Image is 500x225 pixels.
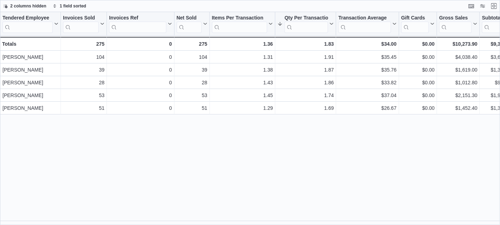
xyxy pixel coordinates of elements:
[109,15,166,33] div: Invoices Ref
[0,2,49,10] button: 2 columns hidden
[401,104,435,112] div: $0.00
[63,104,104,112] div: 51
[401,15,435,33] button: Gift Cards
[177,15,202,33] div: Net Sold
[439,15,477,33] button: Gross Sales
[109,78,172,87] div: 0
[63,53,104,61] div: 104
[277,53,334,61] div: 1.91
[212,66,273,74] div: 1.38
[2,15,58,33] button: Tendered Employee
[109,91,172,100] div: 0
[285,15,328,33] div: Qty Per Transaction
[212,91,273,100] div: 1.45
[177,15,207,33] button: Net Sold
[285,15,328,22] div: Qty Per Transaction
[490,2,498,10] button: Exit fullscreen
[212,40,273,48] div: 1.36
[401,91,435,100] div: $0.00
[338,15,391,33] div: Transaction Average
[177,104,207,112] div: 51
[109,66,172,74] div: 0
[177,66,207,74] div: 39
[212,78,273,87] div: 1.43
[338,40,396,48] div: $34.00
[109,104,172,112] div: 0
[338,53,396,61] div: $35.45
[277,66,334,74] div: 1.87
[439,78,477,87] div: $1,012.80
[2,91,58,100] div: [PERSON_NAME]
[467,2,476,10] button: Keyboard shortcuts
[109,53,172,61] div: 0
[212,104,273,112] div: 1.29
[277,40,334,48] div: 1.83
[177,78,207,87] div: 28
[277,91,334,100] div: 1.74
[439,66,477,74] div: $1,619.00
[177,15,202,22] div: Net Sold
[478,2,487,10] button: Display options
[277,15,334,33] button: Qty Per Transaction
[439,15,472,33] div: Gross Sales
[2,104,58,112] div: [PERSON_NAME]
[212,15,268,33] div: Items Per Transaction
[212,15,273,33] button: Items Per Transaction
[2,66,58,74] div: [PERSON_NAME]
[63,15,99,22] div: Invoices Sold
[2,53,58,61] div: [PERSON_NAME]
[60,3,86,9] span: 1 field sorted
[338,15,396,33] button: Transaction Average
[439,40,477,48] div: $10,273.90
[338,15,391,22] div: Transaction Average
[338,78,396,87] div: $33.82
[401,53,435,61] div: $0.00
[277,104,334,112] div: 1.69
[177,91,207,100] div: 53
[439,53,477,61] div: $4,038.40
[401,40,435,48] div: $0.00
[109,15,172,33] button: Invoices Ref
[63,78,104,87] div: 28
[63,66,104,74] div: 39
[439,15,472,22] div: Gross Sales
[10,3,46,9] span: 2 columns hidden
[63,15,104,33] button: Invoices Sold
[338,104,396,112] div: $26.67
[63,91,104,100] div: 53
[401,66,435,74] div: $0.00
[212,53,273,61] div: 1.31
[401,78,435,87] div: $0.00
[212,15,268,22] div: Items Per Transaction
[2,15,53,33] div: Tendered Employee
[63,15,99,33] div: Invoices Sold
[109,15,166,22] div: Invoices Ref
[401,15,429,33] div: Gift Card Sales
[338,91,396,100] div: $37.04
[109,40,172,48] div: 0
[338,66,396,74] div: $35.76
[401,15,429,22] div: Gift Cards
[439,104,477,112] div: $1,452.40
[2,15,53,22] div: Tendered Employee
[2,40,58,48] div: Totals
[63,40,104,48] div: 275
[177,40,207,48] div: 275
[277,78,334,87] div: 1.86
[439,91,477,100] div: $2,151.30
[2,78,58,87] div: [PERSON_NAME]
[50,2,89,10] button: 1 field sorted
[177,53,207,61] div: 104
